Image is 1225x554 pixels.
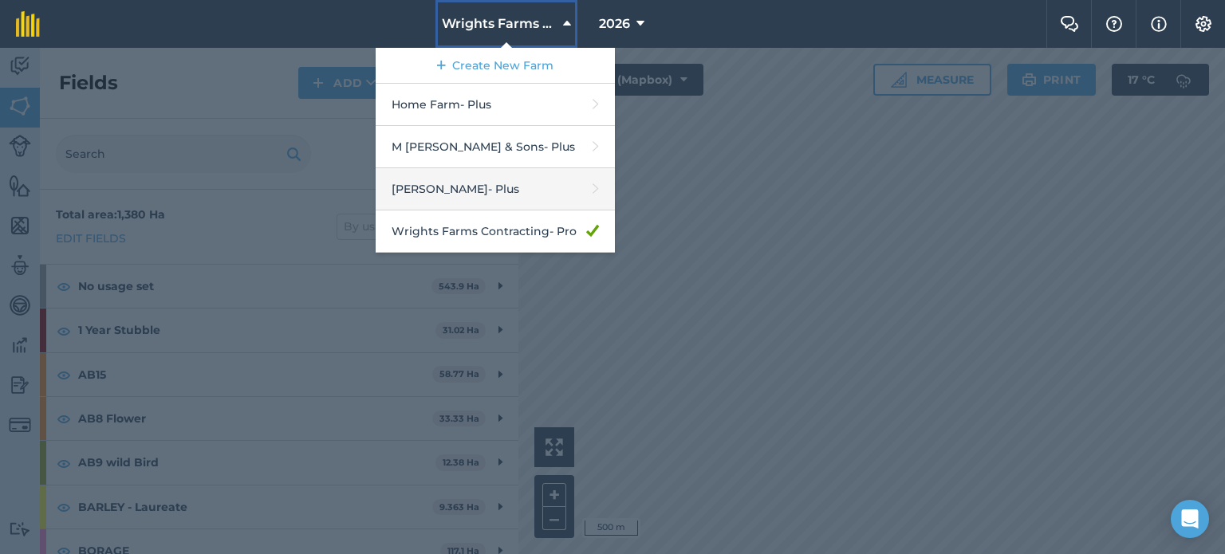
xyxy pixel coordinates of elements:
img: svg+xml;base64,PHN2ZyB4bWxucz0iaHR0cDovL3d3dy53My5vcmcvMjAwMC9zdmciIHdpZHRoPSIxNyIgaGVpZ2h0PSIxNy... [1151,14,1167,33]
a: [PERSON_NAME]- Plus [376,168,615,210]
a: Create New Farm [376,48,615,84]
img: A question mark icon [1105,16,1124,32]
a: M [PERSON_NAME] & Sons- Plus [376,126,615,168]
a: Home Farm- Plus [376,84,615,126]
img: fieldmargin Logo [16,11,40,37]
img: Two speech bubbles overlapping with the left bubble in the forefront [1060,16,1079,32]
a: Wrights Farms Contracting- Pro [376,210,615,253]
span: Wrights Farms Contracting [442,14,557,33]
span: 2026 [599,14,630,33]
div: Open Intercom Messenger [1171,500,1209,538]
img: A cog icon [1194,16,1213,32]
